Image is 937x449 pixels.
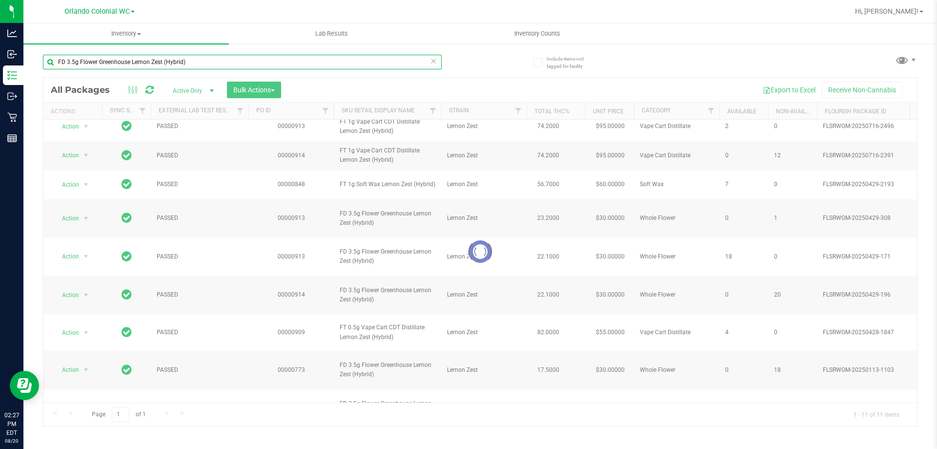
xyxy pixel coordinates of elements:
inline-svg: Reports [7,133,17,143]
span: Inventory Counts [501,29,573,38]
inline-svg: Analytics [7,28,17,38]
a: Inventory [23,23,229,44]
span: Inventory [23,29,229,38]
span: Lab Results [302,29,361,38]
span: Orlando Colonial WC [64,7,130,16]
inline-svg: Outbound [7,91,17,101]
span: Clear [430,55,437,67]
input: Search Package ID, Item Name, SKU, Lot or Part Number... [43,55,442,69]
p: 02:27 PM EDT [4,411,19,437]
span: Hi, [PERSON_NAME]! [855,7,918,15]
inline-svg: Inbound [7,49,17,59]
inline-svg: Inventory [7,70,17,80]
span: Include items not tagged for facility [547,55,595,70]
a: Inventory Counts [434,23,640,44]
iframe: Resource center [10,371,39,400]
p: 08/20 [4,437,19,445]
a: Lab Results [229,23,434,44]
inline-svg: Retail [7,112,17,122]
